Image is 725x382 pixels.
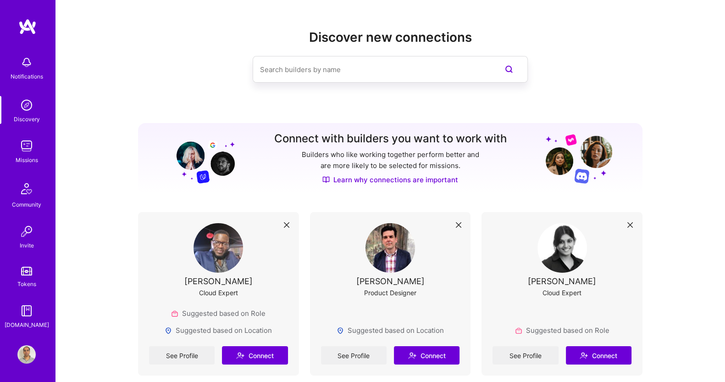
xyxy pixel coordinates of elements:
a: User Avatar [15,345,38,364]
img: guide book [17,302,36,320]
div: Discovery [14,114,40,124]
div: [PERSON_NAME] [356,276,424,286]
a: See Profile [321,346,387,365]
p: Builders who like working together perform better and are more likely to be selected for missions. [300,149,481,171]
img: Locations icon [337,327,344,334]
input: Search builders by name [260,58,484,81]
img: Role icon [515,327,522,334]
i: icon SearchPurple [504,64,515,75]
button: Connect [566,346,631,365]
a: See Profile [493,346,558,365]
a: See Profile [149,346,215,365]
div: Cloud Expert [542,288,581,298]
button: Connect [222,346,288,365]
div: [DOMAIN_NAME] [5,320,49,330]
div: [PERSON_NAME] [184,276,253,286]
img: teamwork [17,137,36,155]
img: Locations icon [165,327,172,334]
img: discovery [17,96,36,114]
button: Connect [394,346,459,365]
div: Invite [20,241,34,250]
div: Suggested based on Role [515,326,609,335]
img: Invite [17,222,36,241]
i: icon Connect [580,351,588,360]
div: Suggested based on Location [165,326,272,335]
div: Notifications [11,72,43,81]
a: Learn why connections are important [322,175,458,185]
img: User Avatar [194,223,243,273]
i: icon Close [627,222,633,228]
h3: Connect with builders you want to work with [274,132,507,146]
img: Grow your network [168,133,235,184]
img: bell [17,53,36,72]
img: User Avatar [365,223,415,273]
img: tokens [21,267,32,275]
div: Product Designer [364,288,416,298]
div: Missions [16,155,38,165]
h2: Discover new connections [138,30,642,45]
img: Community [16,178,38,200]
div: Cloud Expert [199,288,238,298]
i: icon Connect [408,351,416,360]
div: Suggested based on Location [337,326,444,335]
img: logo [18,18,37,35]
div: Community [12,200,41,209]
img: Role icon [171,310,178,317]
div: [PERSON_NAME] [528,276,596,286]
i: icon Close [284,222,289,228]
i: icon Connect [236,351,244,360]
img: User Avatar [17,345,36,364]
i: icon Close [456,222,461,228]
img: User Avatar [537,223,587,273]
div: Tokens [17,279,36,289]
img: Grow your network [546,134,612,184]
img: Discover [322,176,330,184]
div: Suggested based on Role [171,309,266,318]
